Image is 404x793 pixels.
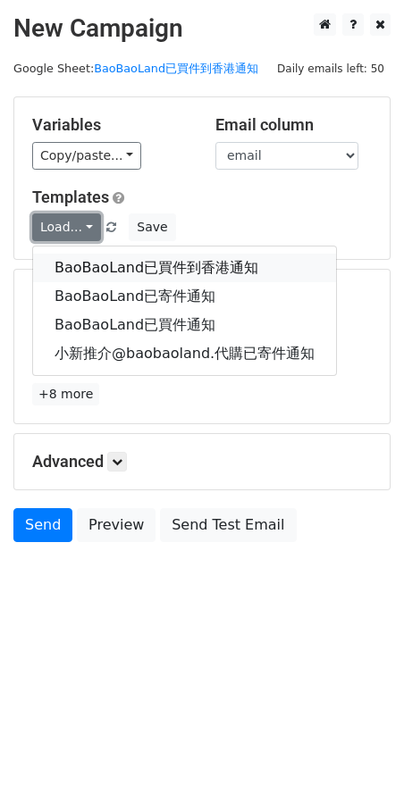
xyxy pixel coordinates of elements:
button: Save [129,213,175,241]
h5: Email column [215,115,372,135]
a: Send Test Email [160,508,296,542]
h2: New Campaign [13,13,391,44]
a: Preview [77,508,156,542]
h5: Variables [32,115,189,135]
a: Daily emails left: 50 [271,62,391,75]
h5: Advanced [32,452,372,472]
a: 小新推介@baobaoland.代購已寄件通知 [33,339,336,368]
a: Send [13,508,72,542]
small: Google Sheet: [13,62,258,75]
a: BaoBaoLand已寄件通知 [33,282,336,311]
a: Copy/paste... [32,142,141,170]
a: BaoBaoLand已買件通知 [33,311,336,339]
a: BaoBaoLand已買件到香港通知 [33,254,336,282]
a: BaoBaoLand已買件到香港通知 [94,62,258,75]
a: +8 more [32,383,99,405]
span: Daily emails left: 50 [271,59,391,79]
iframe: Chat Widget [315,707,404,793]
a: Load... [32,213,101,241]
a: Templates [32,188,109,206]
